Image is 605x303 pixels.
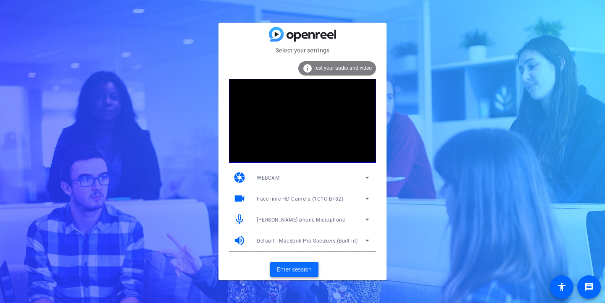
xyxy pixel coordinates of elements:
mat-icon: accessibility [557,282,567,292]
mat-icon: info [302,63,313,73]
span: Test your audio and video [313,65,372,71]
mat-icon: videocam [233,192,246,205]
span: Default - MacBook Pro Speakers (Built-in) [257,238,358,244]
mat-card-subtitle: Select your settings [218,46,387,55]
img: blue-gradient.svg [269,27,336,42]
span: FaceTime HD Camera (1C1C:B782) [257,196,343,202]
button: Enter session [270,262,318,277]
mat-icon: message [584,282,594,292]
span: WEBCAM [257,175,279,181]
mat-icon: mic_none [233,213,246,226]
mat-icon: camera [233,171,246,184]
mat-icon: volume_up [233,234,246,247]
span: [PERSON_NAME] phone Microphone [257,217,345,223]
span: Enter session [277,265,312,274]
